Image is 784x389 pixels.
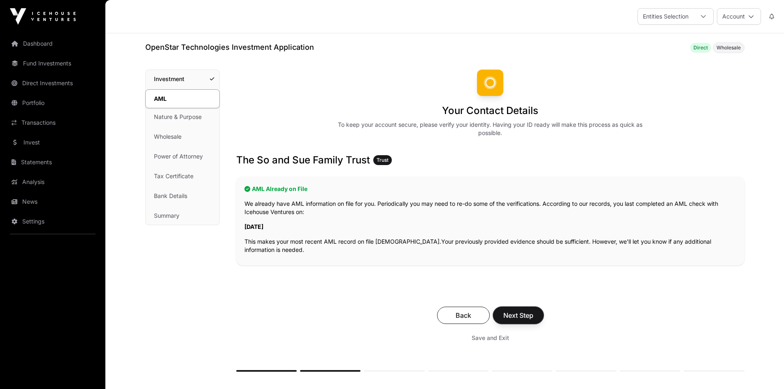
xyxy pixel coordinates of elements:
span: Next Step [503,310,533,320]
h3: The So and Sue Family Trust [236,154,744,167]
a: Transactions [7,114,99,132]
img: OpenStar Technologies [477,70,503,96]
a: Dashboard [7,35,99,53]
a: Settings [7,212,99,231]
button: Next Step [493,307,544,324]
a: Invest [7,133,99,151]
a: Fund Investments [7,54,99,72]
p: We already have AML information on file for you. Periodically you may need to re-do some of the v... [244,200,736,216]
a: Bank Details [146,187,219,205]
button: Account [717,8,761,25]
a: AML [145,89,220,108]
a: Statements [7,153,99,171]
span: Back [447,310,479,320]
button: Back [437,307,490,324]
div: To keep your account secure, please verify your identity. Having your ID ready will make this pro... [332,121,648,137]
span: Save and Exit [472,334,509,342]
a: Direct Investments [7,74,99,92]
iframe: Chat Widget [743,349,784,389]
a: Wholesale [146,128,219,146]
button: Save and Exit [462,331,519,345]
p: [DATE] [244,223,736,231]
a: Nature & Purpose [146,108,219,126]
h1: OpenStar Technologies Investment Application [145,42,314,53]
h2: AML Already on File [244,185,736,193]
a: Portfolio [7,94,99,112]
div: Entities Selection [638,9,693,24]
a: Power of Attorney [146,147,219,165]
a: News [7,193,99,211]
span: Direct [693,44,708,51]
span: Wholesale [717,44,741,51]
a: Tax Certificate [146,167,219,185]
p: This makes your most recent AML record on file [DEMOGRAPHIC_DATA]. [244,238,736,254]
a: Summary [146,207,219,225]
span: Your previously provided evidence should be sufficient. However, we'll let you know if any additi... [244,238,711,253]
a: Analysis [7,173,99,191]
img: Icehouse Ventures Logo [10,8,76,25]
a: Investment [146,70,219,88]
span: Trust [377,157,389,163]
h1: Your Contact Details [442,104,538,117]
